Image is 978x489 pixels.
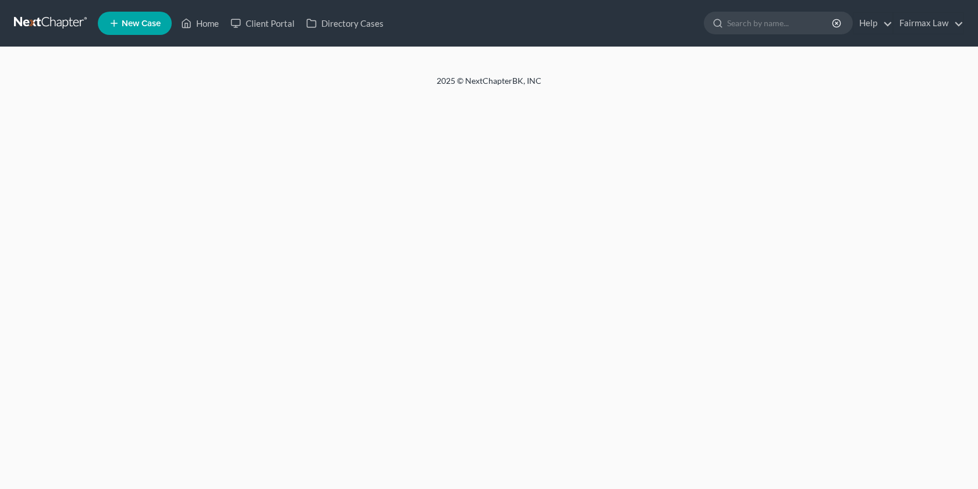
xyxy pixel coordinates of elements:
div: 2025 © NextChapterBK, INC [157,75,821,96]
a: Fairmax Law [894,13,963,34]
a: Help [853,13,892,34]
a: Home [175,13,225,34]
a: Directory Cases [300,13,389,34]
a: Client Portal [225,13,300,34]
input: Search by name... [727,12,834,34]
span: New Case [122,19,161,28]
